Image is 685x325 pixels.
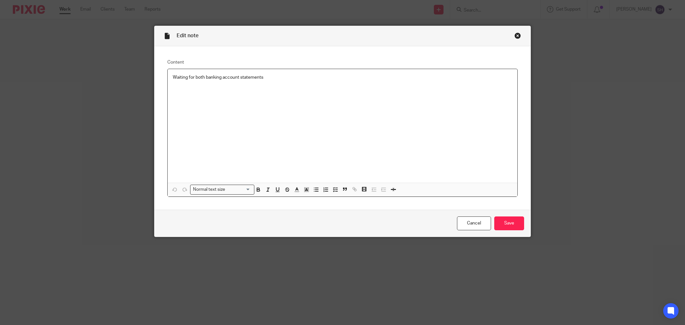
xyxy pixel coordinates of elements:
[227,186,250,193] input: Search for option
[173,74,512,81] p: Waiting for both banking account statements
[514,32,521,39] div: Close this dialog window
[177,33,198,38] span: Edit note
[167,59,518,66] label: Content
[457,216,491,230] a: Cancel
[494,216,524,230] input: Save
[190,185,254,195] div: Search for option
[192,186,227,193] span: Normal text size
